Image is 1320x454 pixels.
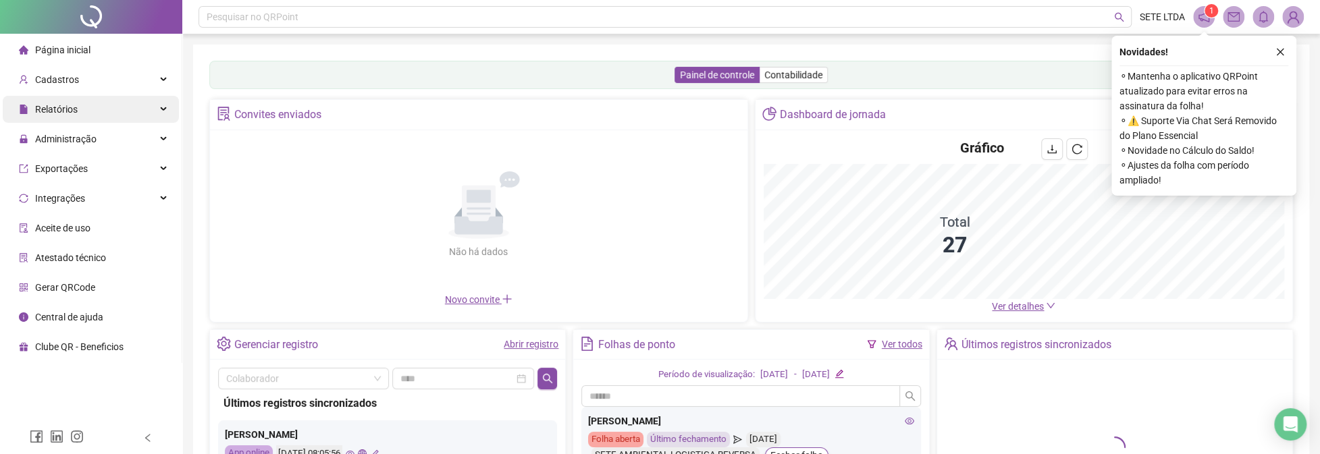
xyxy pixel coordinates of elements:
div: [PERSON_NAME] [588,414,914,428]
span: Cadastros [35,74,79,85]
div: Open Intercom Messenger [1274,408,1306,441]
div: Período de visualização: [658,368,755,382]
span: reload [1072,144,1082,154]
div: Gerenciar registro [234,333,318,356]
span: SETE LTDA [1140,9,1185,24]
div: Últimos registros sincronizados [961,333,1111,356]
span: plus [502,293,512,304]
span: ⚬ ⚠️ Suporte Via Chat Será Removido do Plano Essencial [1119,113,1288,143]
span: search [1114,12,1124,22]
span: Aceite de uso [35,223,90,233]
span: Clube QR - Beneficios [35,341,124,352]
a: Ver detalhes down [992,301,1055,312]
span: bell [1257,11,1269,23]
span: Gerar QRCode [35,282,95,293]
span: edit [835,369,843,378]
span: down [1046,301,1055,310]
span: search [905,391,916,401]
span: Atestado técnico [35,252,106,263]
div: Folha aberta [588,432,643,447]
span: Página inicial [35,45,90,55]
div: Convites enviados [234,103,321,126]
div: Não há dados [417,244,541,259]
h4: Gráfico [960,138,1004,157]
span: audit [19,223,28,233]
span: linkedin [50,430,63,443]
span: home [19,45,28,55]
a: Abrir registro [504,339,558,349]
span: mail [1227,11,1240,23]
span: gift [19,342,28,351]
span: file-text [580,337,594,351]
span: Relatórios [35,104,78,115]
div: Últimos registros sincronizados [223,395,552,412]
span: Exportações [35,163,88,174]
span: Administração [35,134,97,144]
span: qrcode [19,283,28,292]
div: [DATE] [746,432,781,447]
div: [PERSON_NAME] [225,427,550,442]
span: eye [905,416,914,426]
span: ⚬ Ajustes da folha com período ampliado! [1119,158,1288,188]
a: Ver todos [882,339,922,349]
span: Contabilidade [764,69,822,80]
span: 1 [1209,6,1214,16]
span: setting [217,337,231,351]
span: send [733,432,742,447]
span: pie-chart [762,107,776,121]
span: ⚬ Novidade no Cálculo do Saldo! [1119,143,1288,158]
img: 52090 [1283,7,1303,27]
div: [DATE] [760,368,788,382]
span: solution [19,253,28,262]
span: info-circle [19,312,28,322]
span: instagram [70,430,84,443]
span: export [19,164,28,173]
span: user-add [19,75,28,84]
span: team [944,337,958,351]
div: Dashboard de jornada [780,103,886,126]
span: file [19,105,28,114]
div: Último fechamento [647,432,730,447]
span: lock [19,134,28,144]
span: ⚬ Mantenha o aplicativo QRPoint atualizado para evitar erros na assinatura da folha! [1119,69,1288,113]
div: [DATE] [801,368,829,382]
span: sync [19,194,28,203]
div: Folhas de ponto [598,333,675,356]
span: Painel de controle [680,69,754,80]
div: - [793,368,796,382]
span: solution [217,107,231,121]
span: facebook [30,430,43,443]
span: search [542,373,553,384]
span: Novo convite [445,294,512,305]
span: close [1275,47,1285,57]
span: filter [867,339,876,349]
span: Ver detalhes [992,301,1044,312]
span: Novidades ! [1119,45,1168,59]
span: download [1047,144,1057,154]
span: left [143,433,153,443]
span: Central de ajuda [35,312,103,322]
sup: 1 [1205,4,1218,18]
span: Integrações [35,193,85,204]
span: notification [1198,11,1210,23]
